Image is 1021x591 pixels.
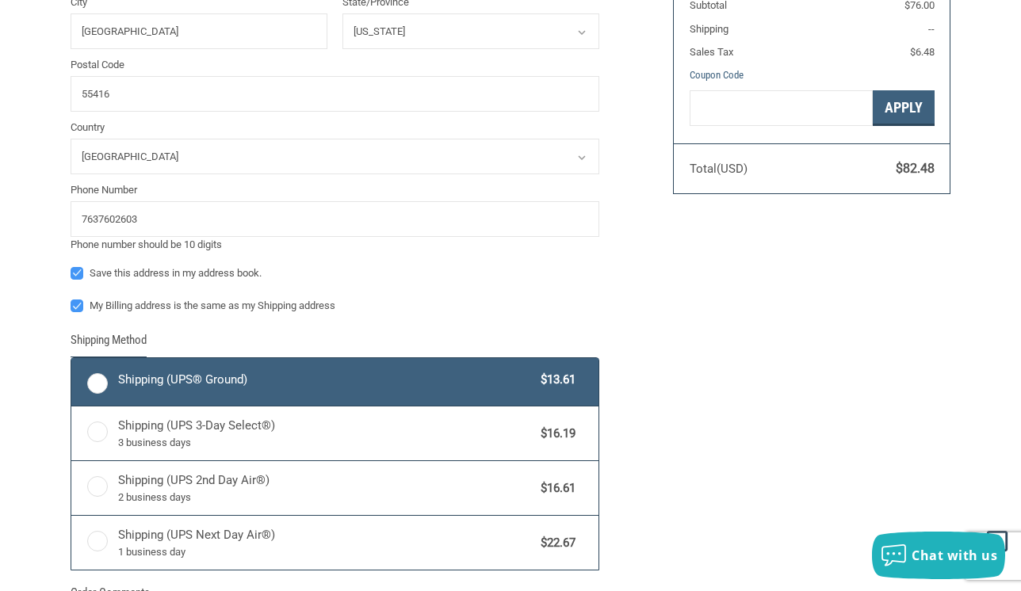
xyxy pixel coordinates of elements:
[896,161,935,176] span: $82.48
[71,182,599,198] label: Phone Number
[71,237,599,253] div: Phone number should be 10 digits
[690,23,728,35] span: Shipping
[690,46,733,58] span: Sales Tax
[928,23,935,35] span: --
[690,69,744,81] a: Coupon Code
[690,90,873,126] input: Gift Certificate or Coupon Code
[118,490,533,505] span: 2 business days
[690,162,748,176] span: Total (USD)
[71,267,599,280] label: Save this address in my address book.
[872,532,1005,579] button: Chat with us
[873,90,935,126] button: Apply
[118,471,533,505] span: Shipping (UPS 2nd Day Air®)
[912,547,997,564] span: Chat with us
[910,46,935,58] span: $6.48
[71,331,147,357] legend: Shipping Method
[71,299,599,312] label: My Billing address is the same as my Shipping address
[118,371,533,389] span: Shipping (UPS® Ground)
[533,371,576,389] span: $13.61
[533,479,576,498] span: $16.61
[118,417,533,450] span: Shipping (UPS 3-Day Select®)
[71,57,599,73] label: Postal Code
[533,534,576,552] span: $22.67
[533,425,576,443] span: $16.19
[71,120,599,135] label: Country
[118,435,533,451] span: 3 business days
[118,526,533,559] span: Shipping (UPS Next Day Air®)
[118,544,533,560] span: 1 business day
